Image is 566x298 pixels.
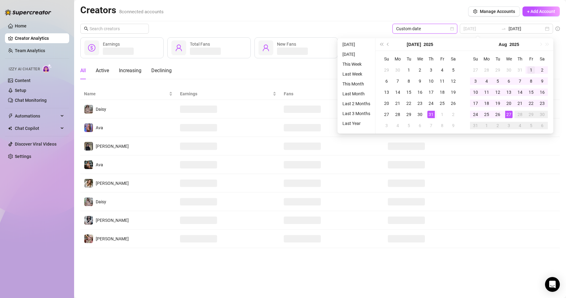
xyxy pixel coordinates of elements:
span: setting [473,9,477,14]
span: user [175,44,182,52]
span: Earnings [103,42,120,47]
td: 2025-08-09 [537,76,548,87]
div: 7 [394,77,401,85]
div: 9 [450,122,457,129]
img: logo-BBDzfeDw.svg [5,9,51,15]
div: 9 [539,77,546,85]
th: Tu [403,53,414,64]
div: 3 [383,122,390,129]
td: 2025-08-15 [526,87,537,98]
th: Mo [392,53,403,64]
div: 16 [539,89,546,96]
div: Increasing [119,67,141,74]
th: Th [514,53,526,64]
div: 10 [427,77,435,85]
a: Chat Monitoring [15,98,47,103]
div: 19 [494,100,501,107]
div: 12 [494,89,501,96]
div: 28 [483,66,490,74]
div: 1 [483,122,490,129]
li: This Week [340,60,373,68]
button: Choose a month [407,38,421,51]
div: 27 [505,111,513,118]
img: Anna [84,142,93,151]
th: Tu [492,53,503,64]
div: 17 [427,89,435,96]
td: 2025-07-29 [403,109,414,120]
td: 2025-07-28 [392,109,403,120]
h2: Creators [80,4,164,16]
div: 30 [539,111,546,118]
th: Fans [280,88,384,100]
td: 2025-07-18 [437,87,448,98]
input: Start date [463,25,499,32]
td: 2025-07-29 [492,64,503,76]
td: 2025-07-12 [448,76,459,87]
a: Team Analytics [15,48,45,53]
div: 12 [450,77,457,85]
td: 2025-07-31 [514,64,526,76]
a: Creator Analytics [15,33,64,43]
div: 3 [472,77,479,85]
div: 3 [427,66,435,74]
button: Previous month (PageUp) [385,38,392,51]
td: 2025-08-01 [437,109,448,120]
div: 4 [438,66,446,74]
div: 21 [516,100,524,107]
div: 3 [505,122,513,129]
button: Choose a year [509,38,519,51]
td: 2025-08-29 [526,109,537,120]
div: 27 [383,111,390,118]
div: 28 [394,111,401,118]
div: 2 [494,122,501,129]
img: Ava [84,160,93,169]
td: 2025-07-28 [481,64,492,76]
span: to [501,26,506,31]
li: Last Month [340,90,373,97]
td: 2025-08-30 [537,109,548,120]
img: Anna [84,234,93,243]
div: 20 [383,100,390,107]
img: Ava [84,123,93,132]
td: 2025-08-08 [526,76,537,87]
div: 31 [427,111,435,118]
td: 2025-07-30 [503,64,514,76]
td: 2025-08-28 [514,109,526,120]
div: 31 [472,122,479,129]
div: 8 [527,77,535,85]
td: 2025-08-10 [470,87,481,98]
td: 2025-08-09 [448,120,459,131]
td: 2025-07-04 [437,64,448,76]
td: 2025-08-25 [481,109,492,120]
td: 2025-08-07 [514,76,526,87]
td: 2025-08-12 [492,87,503,98]
th: Mo [481,53,492,64]
div: 11 [483,89,490,96]
span: Custom date [396,24,454,33]
td: 2025-08-14 [514,87,526,98]
td: 2025-07-02 [414,64,426,76]
img: Chat Copilot [8,126,12,130]
span: info-circle [556,27,560,31]
li: [DATE] [340,51,373,58]
span: Total Fans [190,42,210,47]
div: All [80,67,86,74]
a: Home [15,23,27,28]
td: 2025-07-31 [426,109,437,120]
td: 2025-07-05 [448,64,459,76]
span: thunderbolt [8,114,13,118]
td: 2025-09-04 [514,120,526,131]
span: search [84,27,88,31]
div: 6 [539,122,546,129]
th: Sa [448,53,459,64]
div: Open Intercom Messenger [545,277,560,292]
img: AI Chatter [42,64,52,73]
td: 2025-08-08 [437,120,448,131]
td: 2025-08-05 [492,76,503,87]
span: Daisy [96,107,106,112]
img: Daisy [84,105,93,114]
li: [DATE] [340,41,373,48]
td: 2025-07-22 [403,98,414,109]
td: 2025-08-17 [470,98,481,109]
th: Su [470,53,481,64]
